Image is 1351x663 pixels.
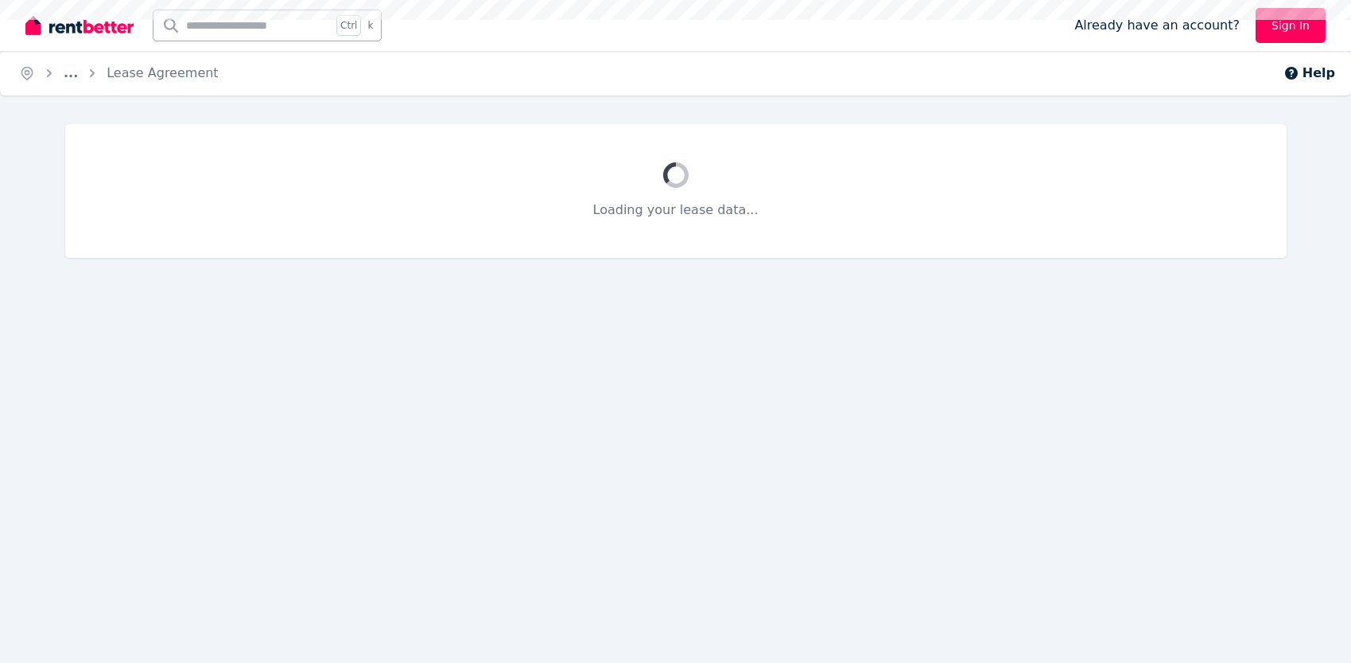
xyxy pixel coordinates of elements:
[103,201,1248,220] p: Loading your lease data...
[1256,8,1326,43] a: Sign In
[25,14,134,37] img: RentBetter
[367,19,373,32] span: k
[1283,64,1335,83] button: Help
[64,65,78,80] a: ...
[1074,16,1240,35] span: Already have an account?
[107,65,218,80] a: Lease Agreement
[336,15,361,36] span: Ctrl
